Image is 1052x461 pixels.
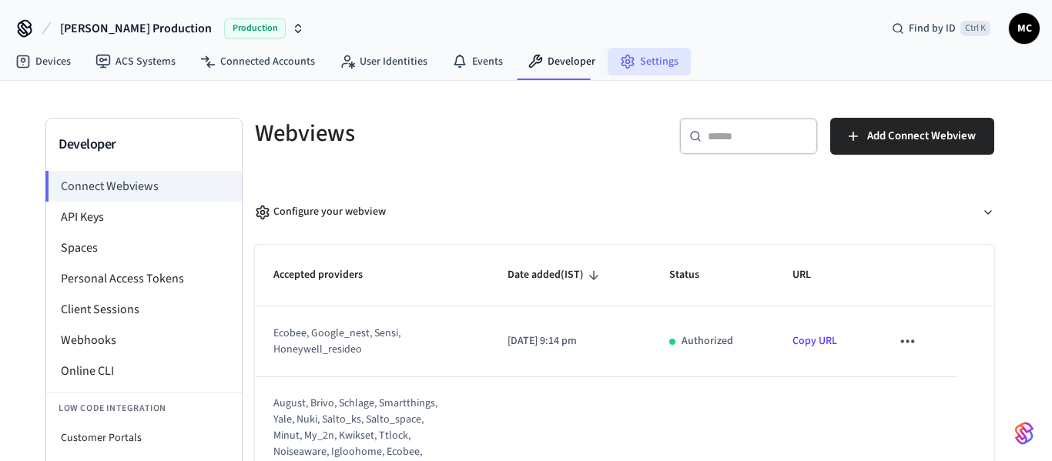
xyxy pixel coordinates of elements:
[508,263,604,287] span: Date added(IST)
[273,326,451,358] div: ecobee, google_nest, sensi, honeywell_resideo
[255,204,386,220] div: Configure your webview
[3,48,83,75] a: Devices
[46,263,242,294] li: Personal Access Tokens
[59,134,229,155] h3: Developer
[508,333,632,349] p: [DATE] 9:14 pm
[273,263,383,287] span: Accepted providers
[515,48,608,75] a: Developer
[669,263,719,287] span: Status
[188,48,327,75] a: Connected Accounts
[440,48,515,75] a: Events
[867,126,976,146] span: Add Connect Webview
[909,21,956,36] span: Find by ID
[960,21,990,36] span: Ctrl K
[83,48,188,75] a: ACS Systems
[46,232,242,263] li: Spaces
[46,202,242,232] li: API Keys
[46,356,242,386] li: Online CLI
[608,48,691,75] a: Settings
[255,118,615,149] h5: Webviews
[792,333,837,349] a: Copy URL
[830,118,994,155] button: Add Connect Webview
[46,424,242,452] li: Customer Portals
[1010,15,1038,42] span: MC
[46,325,242,356] li: Webhooks
[224,18,286,38] span: Production
[60,19,212,38] span: [PERSON_NAME] Production
[682,333,733,349] p: Authorized
[327,48,440,75] a: User Identities
[879,15,1003,42] div: Find by IDCtrl K
[792,263,831,287] span: URL
[46,393,242,424] li: Low Code Integration
[1015,421,1034,446] img: SeamLogoGradient.69752ec5.svg
[46,294,242,325] li: Client Sessions
[255,192,994,232] button: Configure your webview
[1009,13,1040,44] button: MC
[45,171,242,202] li: Connect Webviews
